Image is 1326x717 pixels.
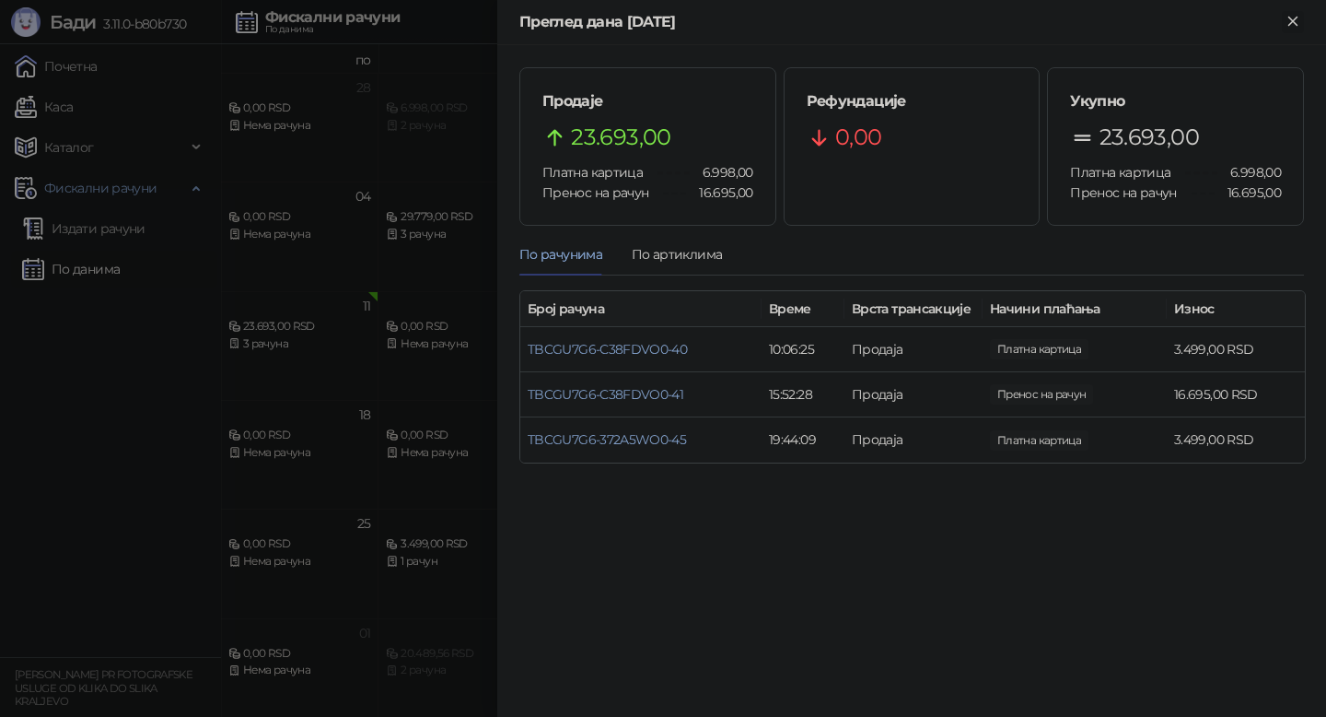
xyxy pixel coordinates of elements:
[520,291,762,327] th: Број рачуна
[528,431,686,448] a: TBCGU7G6-372A5WO0-45
[1282,11,1304,33] button: Close
[1070,90,1281,112] h5: Укупно
[528,341,687,358] a: TBCGU7G6-C38FDVO0-40
[1070,184,1176,201] span: Пренос на рачун
[542,90,753,112] h5: Продаје
[1099,120,1199,155] span: 23.693,00
[519,244,602,264] div: По рачунима
[542,164,643,181] span: Платна картица
[807,90,1018,112] h5: Рефундације
[844,372,983,417] td: Продаја
[571,120,670,155] span: 23.693,00
[844,291,983,327] th: Врста трансакције
[519,11,1282,33] div: Преглед дана [DATE]
[762,417,844,463] td: 19:44:09
[990,430,1088,451] span: 3.499,00
[690,162,753,182] span: 6.998,00
[844,417,983,463] td: Продаја
[983,291,1167,327] th: Начини плаћања
[686,182,752,203] span: 16.695,00
[762,327,844,372] td: 10:06:25
[762,372,844,417] td: 15:52:28
[990,384,1093,405] span: 16.695,00
[1167,372,1305,417] td: 16.695,00 RSD
[1215,182,1281,203] span: 16.695,00
[632,244,722,264] div: По артиклима
[990,339,1088,359] span: 3.499,00
[1217,162,1281,182] span: 6.998,00
[1167,417,1305,463] td: 3.499,00 RSD
[1167,327,1305,372] td: 3.499,00 RSD
[1167,291,1305,327] th: Износ
[835,120,881,155] span: 0,00
[762,291,844,327] th: Време
[528,386,683,403] a: TBCGU7G6-C38FDVO0-41
[542,184,648,201] span: Пренос на рачун
[844,327,983,372] td: Продаја
[1070,164,1170,181] span: Платна картица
